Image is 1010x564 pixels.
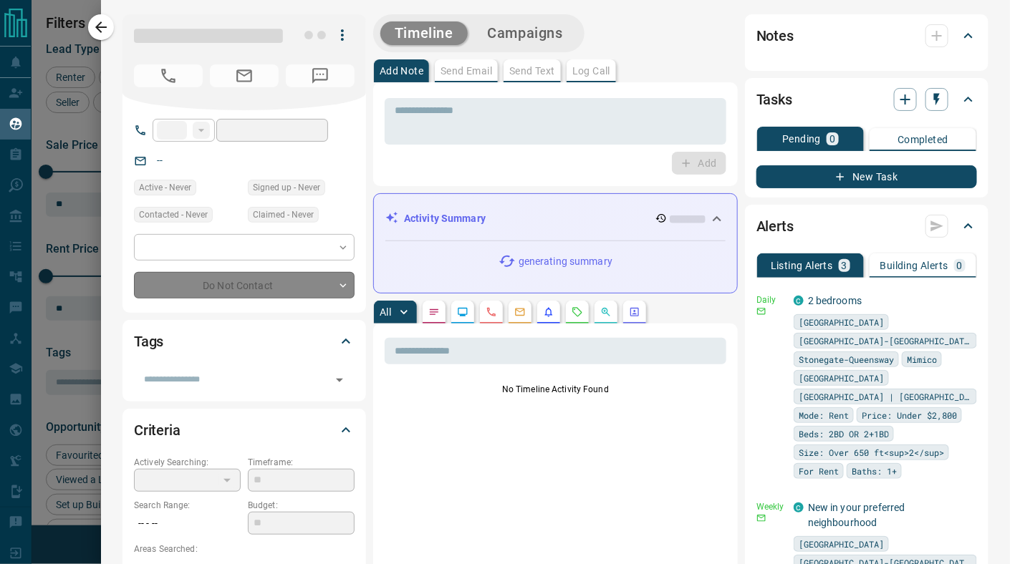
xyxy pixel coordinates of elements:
h2: Criteria [134,419,181,442]
div: condos.ca [794,502,804,512]
p: Actively Searching: [134,456,241,469]
span: No Email [210,64,279,87]
a: -- [157,155,163,166]
span: [GEOGRAPHIC_DATA] | [GEOGRAPHIC_DATA] [799,389,972,404]
p: 0 [957,261,963,271]
p: Timeframe: [248,456,355,469]
h2: Alerts [756,215,794,238]
span: Signed up - Never [253,180,320,195]
p: Building Alerts [880,261,948,271]
p: Weekly [756,500,785,513]
div: Criteria [134,413,355,447]
svg: Agent Actions [629,306,640,318]
h2: Tasks [756,88,792,111]
div: Alerts [756,209,977,243]
a: 2 bedrooms [808,295,862,306]
span: Size: Over 650 ft<sup>2</sup> [799,445,944,460]
span: Claimed - Never [253,208,314,222]
p: -- - -- [134,512,241,535]
p: Add Note [380,66,423,76]
p: Search Range: [134,499,241,512]
p: Listing Alerts [771,261,833,271]
button: Campaigns [473,21,577,45]
button: Timeline [380,21,468,45]
h2: Tags [134,330,163,353]
svg: Notes [428,306,440,318]
span: Mimico [907,352,937,366]
p: Completed [898,135,948,145]
span: Beds: 2BD OR 2+1BD [799,427,889,441]
p: Areas Searched: [134,543,355,555]
span: Stonegate-Queensway [799,352,894,366]
p: generating summary [519,254,612,269]
span: No Number [134,64,203,87]
p: Activity Summary [404,211,486,226]
span: [GEOGRAPHIC_DATA]-[GEOGRAPHIC_DATA] [799,334,972,348]
div: Tags [134,324,355,359]
span: Contacted - Never [139,208,208,222]
div: Notes [756,19,977,53]
a: New in your preferred neighbourhood [808,502,905,528]
div: Do Not Contact [134,272,355,298]
span: [GEOGRAPHIC_DATA] [799,371,884,385]
p: Budget: [248,499,355,512]
div: Tasks [756,82,977,117]
p: No Timeline Activity Found [385,383,726,396]
span: Mode: Rent [799,408,849,422]
svg: Lead Browsing Activity [457,306,468,318]
span: Baths: 1+ [852,464,897,478]
span: Active - Never [139,180,191,195]
button: New Task [756,165,977,188]
h2: Notes [756,24,794,47]
svg: Email [756,306,766,316]
p: Pending [782,134,821,144]
svg: Calls [486,306,497,318]
svg: Listing Alerts [543,306,554,318]
svg: Opportunities [600,306,612,318]
svg: Requests [572,306,583,318]
span: Price: Under $2,800 [862,408,957,422]
svg: Emails [514,306,526,318]
div: condos.ca [794,296,804,306]
span: For Rent [799,464,839,478]
svg: Email [756,513,766,523]
p: 3 [842,261,847,271]
span: No Number [286,64,355,87]
p: 0 [829,134,835,144]
p: All [380,307,391,317]
span: [GEOGRAPHIC_DATA] [799,537,884,551]
div: Activity Summary [385,205,726,232]
p: Daily [756,293,785,306]
button: Open [330,370,350,390]
span: [GEOGRAPHIC_DATA] [799,315,884,329]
